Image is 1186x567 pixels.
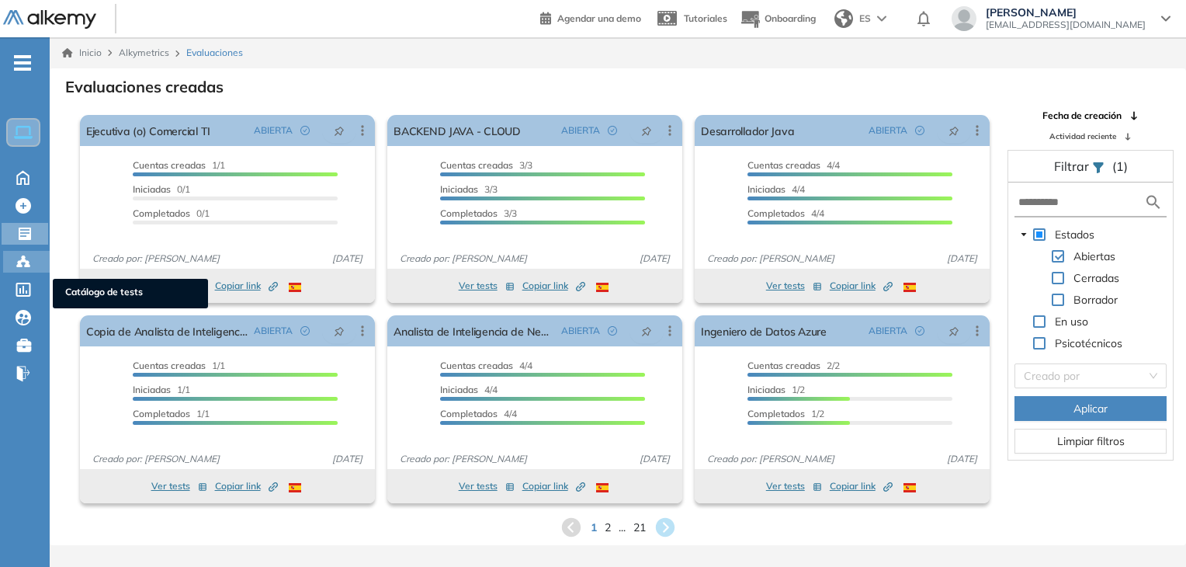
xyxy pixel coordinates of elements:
img: ESP [903,483,916,492]
span: Completados [440,408,498,419]
span: Borrador [1070,290,1121,309]
span: 4/4 [440,360,532,371]
button: Copiar link [522,277,585,295]
img: ESP [903,283,916,292]
img: ESP [596,483,609,492]
img: ESP [289,483,301,492]
span: caret-down [1020,231,1028,238]
span: Estados [1055,228,1094,242]
button: Ver tests [459,477,515,496]
span: Psicotécnicos [1052,334,1125,353]
span: ABIERTA [869,123,907,137]
img: world [834,9,853,28]
a: Desarrollador Java [701,115,794,146]
img: Logo [3,10,96,30]
h3: Evaluaciones creadas [65,78,224,96]
a: Analista de Inteligencia de Negocios. [394,315,555,346]
span: Completados [440,207,498,219]
a: BACKEND JAVA - CLOUD [394,115,521,146]
button: Aplicar [1014,396,1167,421]
span: 4/4 [747,159,840,171]
span: 3/3 [440,159,532,171]
span: Copiar link [830,479,893,493]
button: Ver tests [151,277,207,295]
span: ABIERTA [254,123,293,137]
span: Completados [133,207,190,219]
span: Onboarding [765,12,816,24]
button: pushpin [629,318,664,343]
button: pushpin [937,318,971,343]
span: check-circle [300,326,310,336]
span: Copiar link [830,279,893,293]
span: 4/4 [747,183,805,195]
span: Copiar link [522,479,585,493]
span: 1 [591,520,597,536]
span: (1) [1112,157,1128,176]
button: pushpin [322,318,356,343]
span: Limpiar filtros [1057,433,1125,450]
span: Cuentas creadas [133,159,206,171]
button: Limpiar filtros [1014,429,1167,454]
span: Completados [747,207,805,219]
button: Copiar link [215,277,278,295]
span: [EMAIL_ADDRESS][DOMAIN_NAME] [986,19,1146,31]
span: 1/2 [747,384,805,395]
span: pushpin [641,124,652,137]
span: Cuentas creadas [440,360,513,371]
span: 4/4 [440,408,517,419]
span: Estados [1052,225,1098,244]
span: ABIERTA [561,324,600,338]
span: 0/1 [133,183,190,195]
span: pushpin [641,325,652,337]
span: 3/3 [440,207,517,219]
img: search icon [1144,193,1163,212]
span: [DATE] [941,452,983,466]
a: Ejecutiva (o) Comercial TI [86,115,210,146]
span: 1/1 [133,360,225,371]
span: 2/2 [747,360,840,371]
span: 4/4 [747,207,824,219]
span: pushpin [334,325,345,337]
span: 1/1 [133,159,225,171]
span: Creado por: [PERSON_NAME] [86,252,226,266]
a: Inicio [62,46,102,60]
span: [DATE] [633,452,676,466]
span: Alkymetrics [119,47,169,58]
span: [DATE] [633,252,676,266]
button: Ver tests [766,277,822,295]
span: En uso [1055,315,1088,329]
span: En uso [1052,312,1091,331]
button: Copiar link [215,477,278,496]
span: Actividad reciente [1049,130,1116,142]
span: Iniciadas [747,183,785,195]
span: pushpin [948,124,959,137]
span: Copiar link [215,279,278,293]
span: [DATE] [941,252,983,266]
span: ES [859,12,871,26]
span: Aplicar [1073,400,1108,417]
span: Evaluaciones [186,46,243,60]
span: Abiertas [1070,247,1118,266]
span: Agendar una demo [557,12,641,24]
span: 1/2 [747,408,824,419]
span: Iniciadas [440,384,478,395]
img: ESP [289,283,301,292]
span: [PERSON_NAME] [986,6,1146,19]
span: Cerradas [1070,269,1122,287]
span: Abiertas [1073,249,1115,263]
span: Completados [133,408,190,419]
button: Onboarding [740,2,816,36]
span: Cerradas [1073,271,1119,285]
span: 3/3 [440,183,498,195]
span: Catálogo de tests [65,285,196,302]
span: Completados [747,408,805,419]
span: pushpin [948,325,959,337]
span: Creado por: [PERSON_NAME] [394,452,533,466]
span: Creado por: [PERSON_NAME] [394,252,533,266]
button: pushpin [629,118,664,143]
span: Cuentas creadas [747,159,820,171]
a: Agendar una demo [540,8,641,26]
span: Iniciadas [133,384,171,395]
span: check-circle [608,326,617,336]
button: Ver tests [459,277,515,295]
